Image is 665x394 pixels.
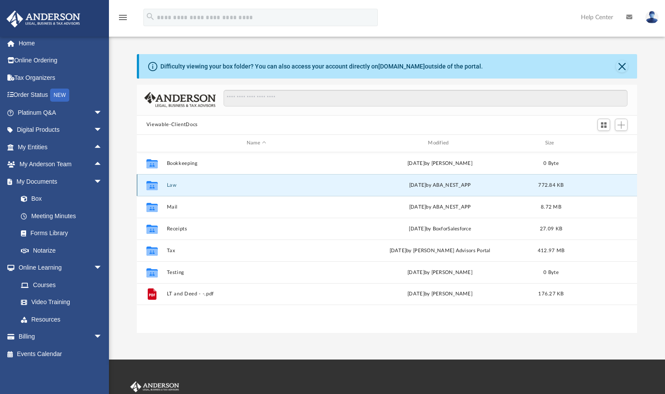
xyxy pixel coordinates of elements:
span: 412.97 MB [538,248,564,253]
span: 772.84 KB [538,182,563,187]
button: Bookkeeping [166,160,346,166]
a: Platinum Q&Aarrow_drop_down [6,104,115,121]
a: My Anderson Teamarrow_drop_up [6,156,111,173]
span: 176.27 KB [538,291,563,296]
span: arrow_drop_down [94,259,111,277]
div: [DATE] by [PERSON_NAME] [350,159,529,167]
a: Home [6,34,115,52]
button: Receipts [166,226,346,231]
span: arrow_drop_down [94,328,111,346]
input: Search files and folders [224,90,628,106]
span: arrow_drop_up [94,138,111,156]
a: Digital Productsarrow_drop_down [6,121,115,139]
button: Law [166,182,346,188]
button: Mail [166,204,346,209]
i: menu [118,12,128,23]
span: 8.72 MB [541,204,561,209]
a: [DOMAIN_NAME] [378,63,425,70]
div: Name [166,139,346,147]
div: [DATE] by BoxforSalesforce [350,225,529,233]
span: 0 Byte [543,270,559,274]
a: My Entitiesarrow_drop_up [6,138,115,156]
div: [DATE] by [PERSON_NAME] [350,268,529,276]
a: Video Training [12,294,107,311]
i: search [146,12,155,21]
span: arrow_drop_down [94,121,111,139]
button: Add [615,119,628,131]
a: menu [118,17,128,23]
span: arrow_drop_up [94,156,111,174]
div: id [572,139,633,147]
a: Events Calendar [6,345,115,363]
span: 27.09 KB [540,226,562,231]
div: [DATE] by ABA_NEST_APP [350,181,529,189]
button: Close [616,60,628,72]
span: arrow_drop_down [94,104,111,122]
a: Resources [12,311,111,328]
a: Online Learningarrow_drop_down [6,259,111,277]
div: Modified [350,139,530,147]
span: 0 Byte [543,161,559,165]
span: arrow_drop_down [94,173,111,191]
button: Testing [166,269,346,275]
img: Anderson Advisors Platinum Portal [129,381,181,393]
div: NEW [50,89,69,102]
a: Box [12,190,107,208]
a: Forms Library [12,225,107,242]
button: Viewable-ClientDocs [146,121,198,129]
div: id [141,139,163,147]
div: [DATE] by ABA_NEST_APP [350,203,529,211]
a: Billingarrow_drop_down [6,328,115,346]
div: [DATE] by [PERSON_NAME] Advisors Portal [350,247,529,254]
a: Online Ordering [6,52,115,69]
a: Order StatusNEW [6,86,115,104]
a: Courses [12,276,111,294]
button: Tax [166,247,346,253]
div: grid [137,152,637,333]
a: Tax Organizers [6,69,115,86]
div: Difficulty viewing your box folder? You can also access your account directly on outside of the p... [160,62,483,71]
img: Anderson Advisors Platinum Portal [4,10,83,27]
button: LT and Deed - -.pdf [166,291,346,297]
a: Meeting Minutes [12,207,111,225]
div: [DATE] by [PERSON_NAME] [350,290,529,298]
a: My Documentsarrow_drop_down [6,173,111,190]
button: Switch to Grid View [597,119,611,131]
a: Notarize [12,242,111,259]
img: User Pic [645,11,658,24]
div: Size [533,139,568,147]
